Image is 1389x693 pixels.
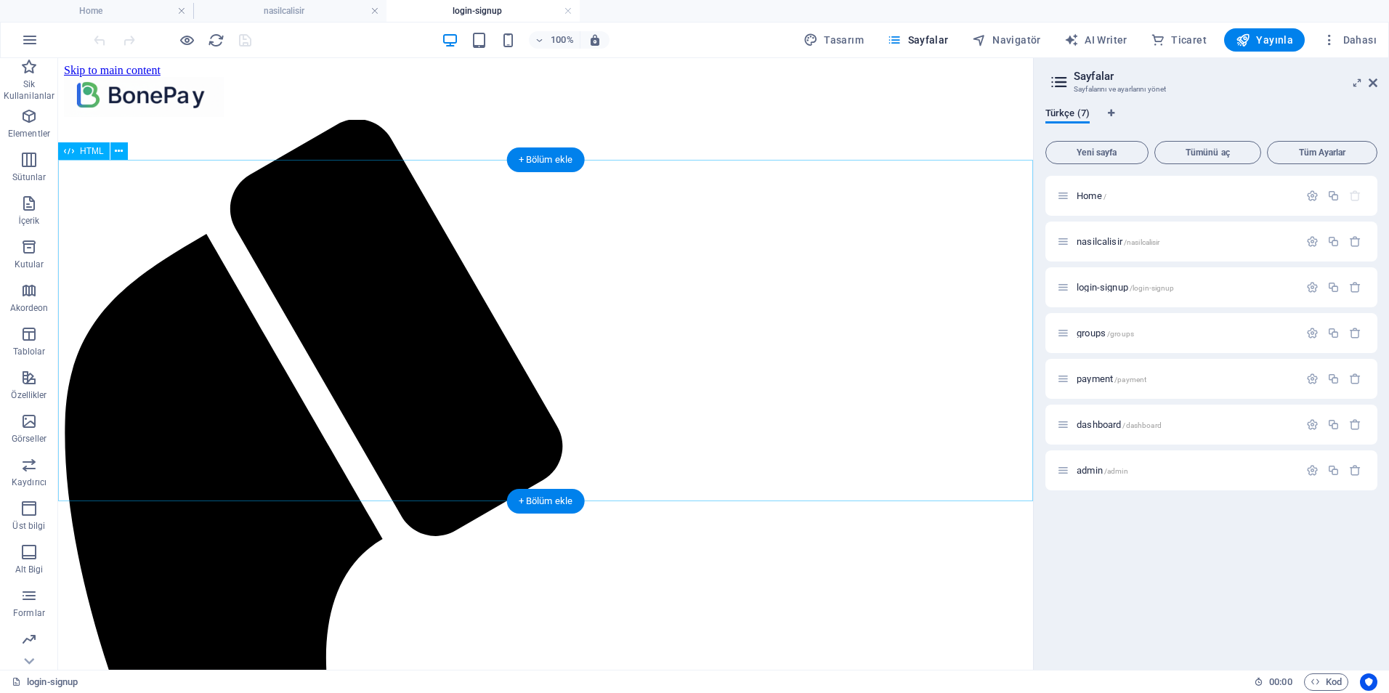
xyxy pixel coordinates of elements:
[1316,28,1382,52] button: Dahası
[13,346,46,357] p: Tablolar
[887,33,949,47] span: Sayfalar
[7,651,51,662] p: Pazarlama
[1349,235,1361,248] div: Sil
[193,3,386,19] h4: nasilcalisir
[1077,190,1106,201] span: Sayfayı açmak için tıkla
[1306,418,1319,431] div: Ayarlar
[1224,28,1305,52] button: Yayınla
[1306,327,1319,339] div: Ayarlar
[1327,235,1340,248] div: Çoğalt
[8,128,50,139] p: Elementler
[11,389,46,401] p: Özellikler
[208,32,224,49] i: Sayfayı yeniden yükleyin
[1322,33,1377,47] span: Dahası
[386,3,580,19] h4: login-signup
[529,31,580,49] button: 100%
[1306,190,1319,202] div: Ayarlar
[1072,237,1299,246] div: nasilcalisir/nasilcalisir
[15,259,44,270] p: Kutular
[1124,238,1160,246] span: /nasilcalisir
[1077,419,1162,430] span: Sayfayı açmak için tıkla
[1107,330,1134,338] span: /groups
[1074,70,1377,83] h2: Sayfalar
[1349,418,1361,431] div: Sil
[1306,373,1319,385] div: Ayarlar
[507,147,585,172] div: + Bölüm ekle
[1254,673,1292,691] h6: Oturum süresi
[1279,676,1281,687] span: :
[966,28,1047,52] button: Navigatör
[1077,236,1159,247] span: Sayfayı açmak için tıkla
[1072,328,1299,338] div: groups/groups
[1349,373,1361,385] div: Sil
[1045,108,1377,135] div: Dil Sekmeleri
[1077,328,1134,339] span: Sayfayı açmak için tıkla
[1072,466,1299,475] div: admin/admin
[1349,327,1361,339] div: Sil
[1161,148,1255,157] span: Tümünü aç
[803,33,864,47] span: Tasarım
[1269,673,1292,691] span: 00 00
[798,28,870,52] div: Tasarım (Ctrl+Alt+Y)
[207,31,224,49] button: reload
[1306,235,1319,248] div: Ayarlar
[1327,190,1340,202] div: Çoğalt
[1349,464,1361,477] div: Sil
[1327,327,1340,339] div: Çoğalt
[507,489,585,514] div: + Bölüm ekle
[1349,190,1361,202] div: Başlangıç sayfası silinemez
[12,520,45,532] p: Üst bilgi
[1122,421,1161,429] span: /dashboard
[12,171,46,183] p: Sütunlar
[1151,33,1207,47] span: Ticaret
[1236,33,1293,47] span: Yayınla
[1145,28,1212,52] button: Ticaret
[15,564,44,575] p: Alt Bigi
[1304,673,1348,691] button: Kod
[1074,83,1348,96] h3: Sayfalarını ve ayarlarını yönet
[1072,420,1299,429] div: dashboard/dashboard
[18,215,39,227] p: İçerik
[1072,283,1299,292] div: login-signup/login-signup
[1306,281,1319,293] div: Ayarlar
[1130,284,1175,292] span: /login-signup
[1077,373,1146,384] span: Sayfayı açmak için tıkla
[1349,281,1361,293] div: Sil
[1072,191,1299,200] div: Home/
[972,33,1041,47] span: Navigatör
[798,28,870,52] button: Tasarım
[1103,192,1106,200] span: /
[1072,374,1299,384] div: payment/payment
[12,673,78,691] a: Seçimi iptal etmek için tıkla. Sayfaları açmak için çift tıkla
[1360,673,1377,691] button: Usercentrics
[1077,465,1128,476] span: Sayfayı açmak için tıkla
[551,31,574,49] h6: 100%
[1327,418,1340,431] div: Çoğalt
[1327,464,1340,477] div: Çoğalt
[1327,281,1340,293] div: Çoğalt
[6,6,102,18] a: Skip to main content
[1052,148,1142,157] span: Yeni sayfa
[12,433,46,445] p: Görseller
[1154,141,1262,164] button: Tümünü aç
[1311,673,1342,691] span: Kod
[1045,141,1149,164] button: Yeni sayfa
[1306,464,1319,477] div: Ayarlar
[1267,141,1377,164] button: Tüm Ayarlar
[1273,148,1371,157] span: Tüm Ayarlar
[1064,33,1127,47] span: AI Writer
[80,147,104,155] span: HTML
[1045,105,1090,125] span: Türkçe (7)
[13,607,45,619] p: Formlar
[881,28,955,52] button: Sayfalar
[1058,28,1133,52] button: AI Writer
[1114,376,1146,384] span: /payment
[10,302,49,314] p: Akordeon
[1327,373,1340,385] div: Çoğalt
[1077,282,1174,293] span: Sayfayı açmak için tıkla
[1104,467,1128,475] span: /admin
[12,477,46,488] p: Kaydırıcı
[588,33,602,46] i: Yeniden boyutlandırmada yakınlaştırma düzeyini seçilen cihaza uyacak şekilde otomatik olarak ayarla.
[178,31,195,49] button: Ön izleme modundan çıkıp düzenlemeye devam etmek için buraya tıklayın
